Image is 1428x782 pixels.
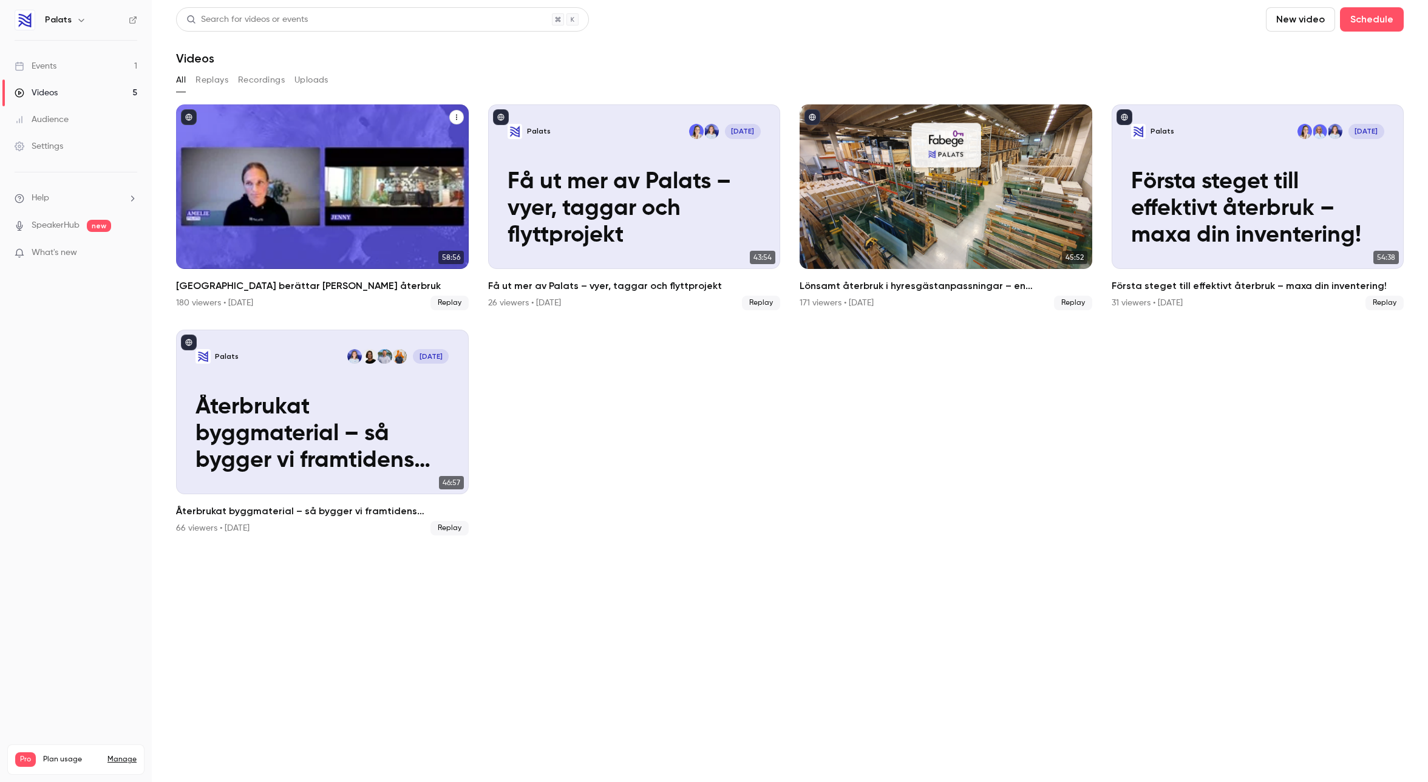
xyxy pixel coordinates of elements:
button: Schedule [1340,7,1404,32]
h6: Palats [45,14,72,26]
li: Karlstads kommun berättar om sitt återbruk [176,104,469,310]
p: Palats [1151,126,1174,136]
button: published [1117,109,1132,125]
h2: Återbrukat byggmaterial – så bygger vi framtidens lönsamma och hållbara fastighetsbransch [176,504,469,518]
span: Replay [430,296,469,310]
div: Search for videos or events [186,13,308,26]
p: Återbrukat byggmaterial – så bygger vi framtidens lönsamma och hållbara fastighetsbransch [195,395,449,474]
span: [DATE] [1348,124,1384,138]
h2: Få ut mer av Palats – vyer, taggar och flyttprojekt [488,279,781,293]
h2: Första steget till effektivt återbruk – maxa din inventering! [1112,279,1404,293]
div: Settings [15,140,63,152]
a: 58:56[GEOGRAPHIC_DATA] berättar [PERSON_NAME] återbruk180 viewers • [DATE]Replay [176,104,469,310]
a: Första steget till effektivt återbruk – maxa din inventering!PalatsAmelie BerggrenCharlotte Lands... [1112,104,1404,310]
button: Recordings [238,70,285,90]
li: Lönsamt återbruk i hyresgästanpassningar – en kostnadsanalys med Fabege [800,104,1092,310]
span: 43:54 [750,251,775,264]
span: 45:52 [1062,251,1087,264]
iframe: Noticeable Trigger [123,248,137,259]
div: Events [15,60,56,72]
li: Få ut mer av Palats – vyer, taggar och flyttprojekt [488,104,781,310]
span: Replay [1054,296,1092,310]
h2: Lönsamt återbruk i hyresgästanpassningar – en kostnadsanalys med Fabege [800,279,1092,293]
button: published [181,109,197,125]
li: help-dropdown-opener [15,192,137,205]
button: published [181,335,197,350]
img: Lars Andersson [377,349,392,364]
h1: Videos [176,51,214,66]
a: SpeakerHub [32,219,80,232]
li: Återbrukat byggmaterial – så bygger vi framtidens lönsamma och hållbara fastighetsbransch [176,330,469,535]
a: 45:52Lönsamt återbruk i hyresgästanpassningar – en kostnadsanalys med Fabege171 viewers • [DATE]R... [800,104,1092,310]
img: Charlotte Landström [1313,124,1327,138]
span: What's new [32,246,77,259]
span: Replay [1365,296,1404,310]
a: Få ut mer av Palats – vyer, taggar och flyttprojektPalatsAmelie BerggrenLotta Lundin[DATE]Få ut m... [488,104,781,310]
div: Audience [15,114,69,126]
span: [DATE] [413,349,449,364]
button: published [804,109,820,125]
img: Återbrukat byggmaterial – så bygger vi framtidens lönsamma och hållbara fastighetsbransch [195,349,210,364]
img: Lotta Lundin [1297,124,1312,138]
div: 26 viewers • [DATE] [488,297,561,309]
p: Första steget till effektivt återbruk – maxa din inventering! [1131,169,1384,249]
p: Palats [527,126,551,136]
div: 171 viewers • [DATE] [800,297,874,309]
button: published [493,109,509,125]
section: Videos [176,7,1404,775]
div: Videos [15,87,58,99]
img: Amelie Berggren [1328,124,1342,138]
a: Återbrukat byggmaterial – så bygger vi framtidens lönsamma och hållbara fastighetsbranschPalatsJo... [176,330,469,535]
img: Anna Fredriksson [362,349,377,364]
img: Jonas Liljenberg [392,349,407,364]
span: Help [32,192,49,205]
button: Uploads [294,70,328,90]
span: Replay [430,521,469,535]
span: new [87,220,111,232]
button: New video [1266,7,1335,32]
button: All [176,70,186,90]
ul: Videos [176,104,1404,535]
span: 46:57 [439,476,464,489]
div: 66 viewers • [DATE] [176,522,250,534]
h2: [GEOGRAPHIC_DATA] berättar [PERSON_NAME] återbruk [176,279,469,293]
span: Pro [15,752,36,767]
img: Amelie Berggren [347,349,362,364]
span: 54:38 [1373,251,1399,264]
span: [DATE] [725,124,761,138]
div: 180 viewers • [DATE] [176,297,253,309]
li: Första steget till effektivt återbruk – maxa din inventering! [1112,104,1404,310]
img: Lotta Lundin [689,124,704,138]
img: Första steget till effektivt återbruk – maxa din inventering! [1131,124,1146,138]
p: Få ut mer av Palats – vyer, taggar och flyttprojekt [508,169,761,249]
img: Palats [15,10,35,30]
a: Manage [107,755,137,764]
span: Plan usage [43,755,100,764]
button: Replays [195,70,228,90]
img: Amelie Berggren [704,124,719,138]
span: 58:56 [438,251,464,264]
div: 31 viewers • [DATE] [1112,297,1183,309]
p: Palats [215,352,239,361]
img: Få ut mer av Palats – vyer, taggar och flyttprojekt [508,124,522,138]
span: Replay [742,296,780,310]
